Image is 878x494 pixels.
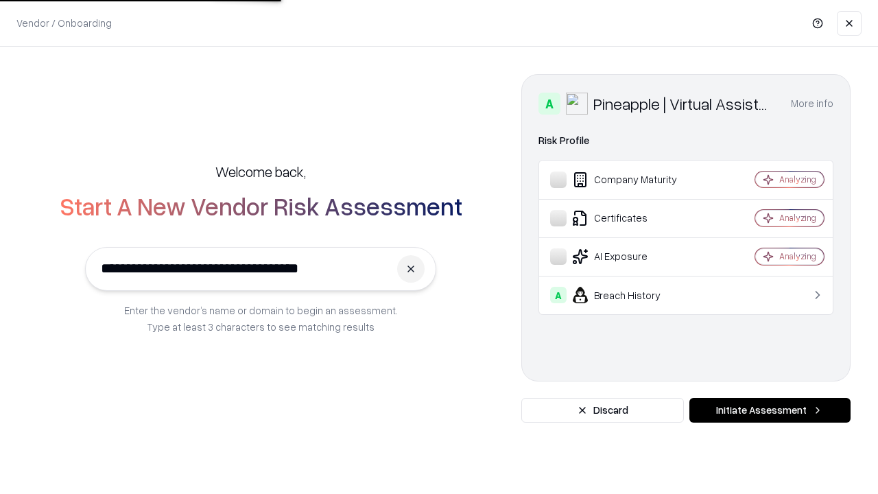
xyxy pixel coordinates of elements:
[538,93,560,115] div: A
[550,287,714,303] div: Breach History
[779,212,816,224] div: Analyzing
[550,172,714,188] div: Company Maturity
[521,398,684,423] button: Discard
[593,93,774,115] div: Pineapple | Virtual Assistant Agency
[215,162,306,181] h5: Welcome back,
[16,16,112,30] p: Vendor / Onboarding
[779,250,816,262] div: Analyzing
[124,302,398,335] p: Enter the vendor’s name or domain to begin an assessment. Type at least 3 characters to see match...
[550,248,714,265] div: AI Exposure
[779,174,816,185] div: Analyzing
[566,93,588,115] img: Pineapple | Virtual Assistant Agency
[538,132,833,149] div: Risk Profile
[550,287,567,303] div: A
[689,398,851,423] button: Initiate Assessment
[60,192,462,220] h2: Start A New Vendor Risk Assessment
[791,91,833,116] button: More info
[550,210,714,226] div: Certificates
